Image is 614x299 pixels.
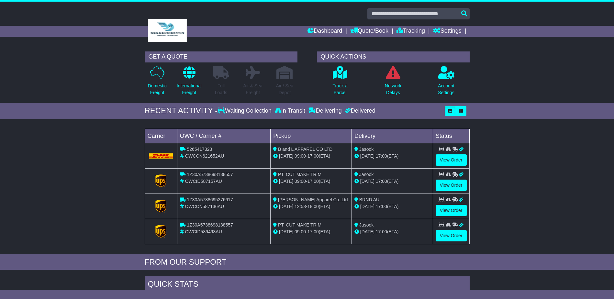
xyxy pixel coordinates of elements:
div: (ETA) [354,178,430,185]
a: DomesticFreight [147,66,167,100]
p: Air & Sea Freight [243,83,262,96]
a: Quote/Book [350,26,388,37]
span: 18:00 [307,204,319,209]
div: QUICK ACTIONS [317,51,470,62]
span: OWCID589493AU [185,229,222,234]
img: GetCarrierServiceLogo [155,225,166,238]
span: PT. CUT MAKE TRIM [278,172,321,177]
span: [DATE] [360,229,374,234]
div: (ETA) [354,228,430,235]
span: [DATE] [279,204,293,209]
span: [DATE] [360,204,374,209]
span: OWCCN587136AU [185,204,224,209]
span: [DATE] [360,179,374,184]
div: (ETA) [354,203,430,210]
span: B and L APPAREL CO LTD [278,147,332,152]
span: 09:00 [295,153,306,159]
img: GetCarrierServiceLogo [155,174,166,187]
p: Network Delays [385,83,401,96]
span: 09:00 [295,229,306,234]
a: View Order [436,205,467,216]
a: NetworkDelays [385,66,402,100]
span: [DATE] [279,229,293,234]
span: 5265417323 [187,147,212,152]
div: GET A QUOTE [145,51,297,62]
span: OWCID587157AU [185,179,222,184]
span: Jasook [359,147,374,152]
span: OWCCN621652AU [185,153,224,159]
div: Delivering [307,107,343,115]
td: Status [433,129,469,143]
div: FROM OUR SUPPORT [145,258,470,267]
td: OWC / Carrier # [177,129,271,143]
span: BRND AU [359,197,379,202]
span: 1Z30A5738695376617 [187,197,233,202]
span: 17:00 [307,179,319,184]
span: 17:00 [307,153,319,159]
p: Domestic Freight [148,83,166,96]
span: 17:00 [376,229,387,234]
div: RECENT ACTIVITY - [145,106,218,116]
span: 17:00 [307,229,319,234]
a: View Order [436,154,467,166]
a: Settings [433,26,462,37]
a: Track aParcel [332,66,348,100]
span: [PERSON_NAME] Apparel Co.,Ltd [278,197,348,202]
span: [DATE] [360,153,374,159]
a: Tracking [396,26,425,37]
div: - (ETA) [273,228,349,235]
span: 17:00 [376,153,387,159]
a: InternationalFreight [176,66,202,100]
img: GetCarrierServiceLogo [155,200,166,213]
div: - (ETA) [273,153,349,160]
div: - (ETA) [273,178,349,185]
a: View Order [436,180,467,191]
span: PT. CUT MAKE TRIM [278,222,321,227]
p: Track a Parcel [332,83,347,96]
span: 1Z30A5738698138557 [187,172,233,177]
span: [DATE] [279,179,293,184]
p: International Freight [177,83,202,96]
a: AccountSettings [438,66,455,100]
div: - (ETA) [273,203,349,210]
p: Account Settings [438,83,454,96]
span: Jasook [359,172,374,177]
span: 1Z30A5738698138557 [187,222,233,227]
img: DHL.png [149,153,173,159]
span: 09:00 [295,179,306,184]
a: View Order [436,230,467,241]
span: 12:53 [295,204,306,209]
div: In Transit [273,107,307,115]
div: Quick Stats [145,276,470,294]
span: 17:00 [376,204,387,209]
td: Pickup [271,129,352,143]
span: 17:00 [376,179,387,184]
div: (ETA) [354,153,430,160]
div: Delivered [343,107,375,115]
span: [DATE] [279,153,293,159]
td: Delivery [352,129,433,143]
td: Carrier [145,129,177,143]
a: Dashboard [307,26,342,37]
span: Jasook [359,222,374,227]
p: Full Loads [213,83,229,96]
div: Waiting Collection [218,107,273,115]
p: Air / Sea Depot [276,83,294,96]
